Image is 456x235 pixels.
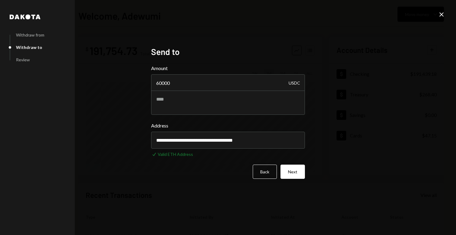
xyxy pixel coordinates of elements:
div: Withdraw to [16,45,42,50]
button: Back [253,165,277,179]
label: Address [151,122,305,129]
div: Valid ETH Address [158,151,193,157]
h2: Send to [151,46,305,58]
div: USDC [289,74,300,91]
div: Withdraw from [16,32,44,37]
input: Enter amount [151,74,305,91]
button: Next [280,165,305,179]
label: Amount [151,65,305,72]
div: Review [16,57,30,62]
